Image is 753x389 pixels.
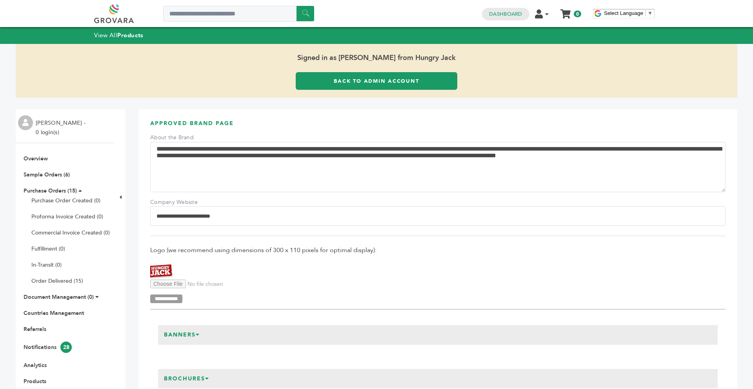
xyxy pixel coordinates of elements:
a: Referrals [24,325,46,333]
span: 0 [574,11,581,17]
li: [PERSON_NAME] - 0 login(s) [36,118,87,137]
a: Proforma Invoice Created (0) [31,213,103,220]
span: ​ [645,10,646,16]
a: Commercial Invoice Created (0) [31,229,110,236]
input: Search a product or brand... [163,6,314,22]
a: Dashboard [489,11,522,18]
a: Notifications28 [24,344,72,351]
strong: Products [117,31,143,39]
img: profile.png [18,115,33,130]
a: Purchase Order Created (0) [31,197,100,204]
h3: Banners [158,325,206,345]
a: Back to Admin Account [296,72,457,90]
h3: APPROVED BRAND PAGE [150,120,726,133]
a: Analytics [24,362,47,369]
a: Overview [24,155,48,162]
span: Logo (we recommend using dimensions of 300 x 110 pixels for optimal display): [150,246,726,254]
a: My Cart [561,7,570,15]
span: Signed in as [PERSON_NAME] from Hungry Jack [16,44,737,72]
a: Purchase Orders (15) [24,187,77,194]
a: Select Language​ [604,10,653,16]
a: Countries Management [24,309,84,317]
label: Company Website [150,198,205,206]
a: Products [24,378,46,385]
span: 28 [60,342,72,353]
a: Document Management (0) [24,293,94,301]
img: Hungry Jack [150,264,174,280]
a: Fulfillment (0) [31,245,65,253]
a: View AllProducts [94,31,144,39]
a: In-Transit (0) [31,261,62,269]
span: Select Language [604,10,643,16]
label: About the Brand [150,134,205,142]
a: Order Delivered (15) [31,277,83,285]
span: ▼ [648,10,653,16]
a: Sample Orders (6) [24,171,70,178]
h3: Brochures [158,369,215,389]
